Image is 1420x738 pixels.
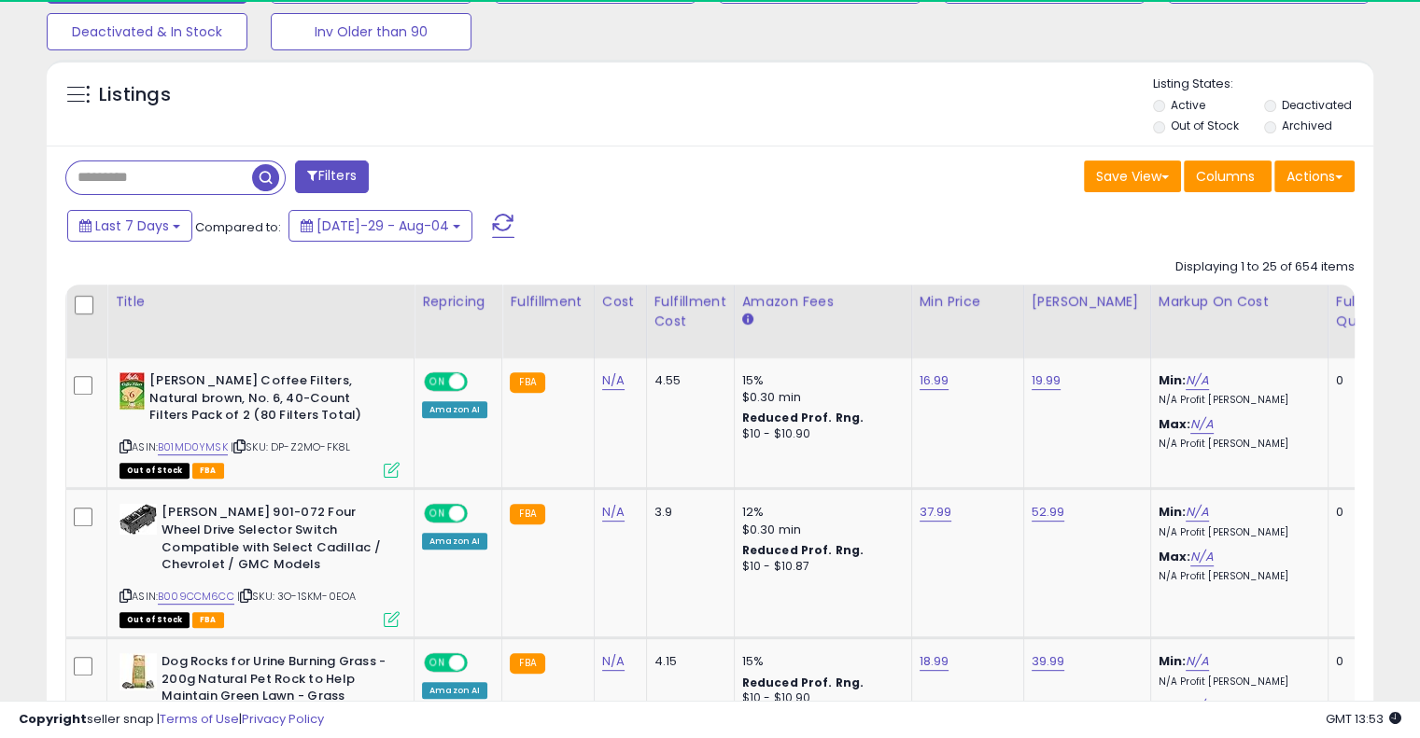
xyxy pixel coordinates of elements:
[920,292,1016,312] div: Min Price
[195,218,281,236] span: Compared to:
[1336,653,1394,670] div: 0
[742,504,897,521] div: 12%
[162,504,388,578] b: [PERSON_NAME] 901-072 Four Wheel Drive Selector Switch Compatible with Select Cadillac / Chevrole...
[465,655,495,671] span: OFF
[1274,160,1355,192] button: Actions
[271,13,471,50] button: Inv Older than 90
[1159,371,1187,389] b: Min:
[422,682,487,699] div: Amazon AI
[510,653,544,674] small: FBA
[1326,710,1401,728] span: 2025-08-12 13:53 GMT
[920,371,949,390] a: 16.99
[742,372,897,389] div: 15%
[742,426,897,442] div: $10 - $10.90
[654,372,720,389] div: 4.55
[602,503,625,522] a: N/A
[742,292,904,312] div: Amazon Fees
[1159,438,1314,451] p: N/A Profit [PERSON_NAME]
[654,653,720,670] div: 4.15
[1186,503,1208,522] a: N/A
[1084,160,1181,192] button: Save View
[422,292,494,312] div: Repricing
[120,372,145,410] img: 51hBdbnmF4L._SL40_.jpg
[654,292,726,331] div: Fulfillment Cost
[120,463,190,479] span: All listings that are currently out of stock and unavailable for purchase on Amazon
[1159,548,1191,565] b: Max:
[1159,503,1187,521] b: Min:
[742,653,897,670] div: 15%
[1159,570,1314,583] p: N/A Profit [PERSON_NAME]
[1184,160,1272,192] button: Columns
[920,652,949,671] a: 18.99
[288,210,472,242] button: [DATE]-29 - Aug-04
[742,559,897,575] div: $10 - $10.87
[1336,504,1394,521] div: 0
[510,504,544,524] small: FBA
[1171,118,1239,133] label: Out of Stock
[1032,371,1061,390] a: 19.99
[602,652,625,671] a: N/A
[742,389,897,406] div: $0.30 min
[120,504,400,625] div: ASIN:
[1150,285,1328,358] th: The percentage added to the cost of goods (COGS) that forms the calculator for Min & Max prices.
[1190,415,1213,434] a: N/A
[422,401,487,418] div: Amazon AI
[1281,97,1351,113] label: Deactivated
[231,439,350,454] span: | SKU: DP-Z2MO-FK8L
[510,372,544,393] small: FBA
[1032,292,1143,312] div: [PERSON_NAME]
[742,312,753,328] small: Amazon Fees.
[149,372,376,429] b: [PERSON_NAME] Coffee Filters, Natural brown, No. 6, 40-Count Filters Pack of 2 (80 Filters Total)
[237,589,356,604] span: | SKU: 3O-1SKM-0EOA
[602,371,625,390] a: N/A
[99,82,171,108] h5: Listings
[192,463,224,479] span: FBA
[1032,503,1065,522] a: 52.99
[1159,394,1314,407] p: N/A Profit [PERSON_NAME]
[465,506,495,522] span: OFF
[742,675,865,690] b: Reduced Prof. Rng.
[95,216,169,235] span: Last 7 Days
[160,710,239,728] a: Terms of Use
[192,612,224,628] span: FBA
[1159,675,1314,689] p: N/A Profit [PERSON_NAME]
[316,216,449,235] span: [DATE]-29 - Aug-04
[115,292,406,312] div: Title
[742,410,865,425] b: Reduced Prof. Rng.
[67,210,192,242] button: Last 7 Days
[742,522,897,538] div: $0.30 min
[158,439,228,455] a: B01MD0YMSK
[1186,652,1208,671] a: N/A
[920,503,952,522] a: 37.99
[654,504,720,521] div: 3.9
[295,160,368,193] button: Filters
[602,292,639,312] div: Cost
[422,533,487,550] div: Amazon AI
[1153,76,1373,93] p: Listing States:
[120,372,400,476] div: ASIN:
[1175,258,1355,276] div: Displaying 1 to 25 of 654 items
[120,612,190,628] span: All listings that are currently out of stock and unavailable for purchase on Amazon
[1159,652,1187,670] b: Min:
[1281,118,1331,133] label: Archived
[120,653,157,690] img: 51Uiy3tQujL._SL40_.jpg
[1171,97,1205,113] label: Active
[1190,548,1213,566] a: N/A
[19,711,324,729] div: seller snap | |
[1336,292,1400,331] div: Fulfillable Quantity
[742,542,865,558] b: Reduced Prof. Rng.
[426,374,449,390] span: ON
[158,589,234,605] a: B009CCM6CC
[465,374,495,390] span: OFF
[242,710,324,728] a: Privacy Policy
[510,292,585,312] div: Fulfillment
[426,655,449,671] span: ON
[120,504,157,535] img: 41kV-81wxLL._SL40_.jpg
[1186,371,1208,390] a: N/A
[47,13,247,50] button: Deactivated & In Stock
[1336,372,1394,389] div: 0
[426,506,449,522] span: ON
[1159,292,1320,312] div: Markup on Cost
[1196,167,1255,186] span: Columns
[1032,652,1065,671] a: 39.99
